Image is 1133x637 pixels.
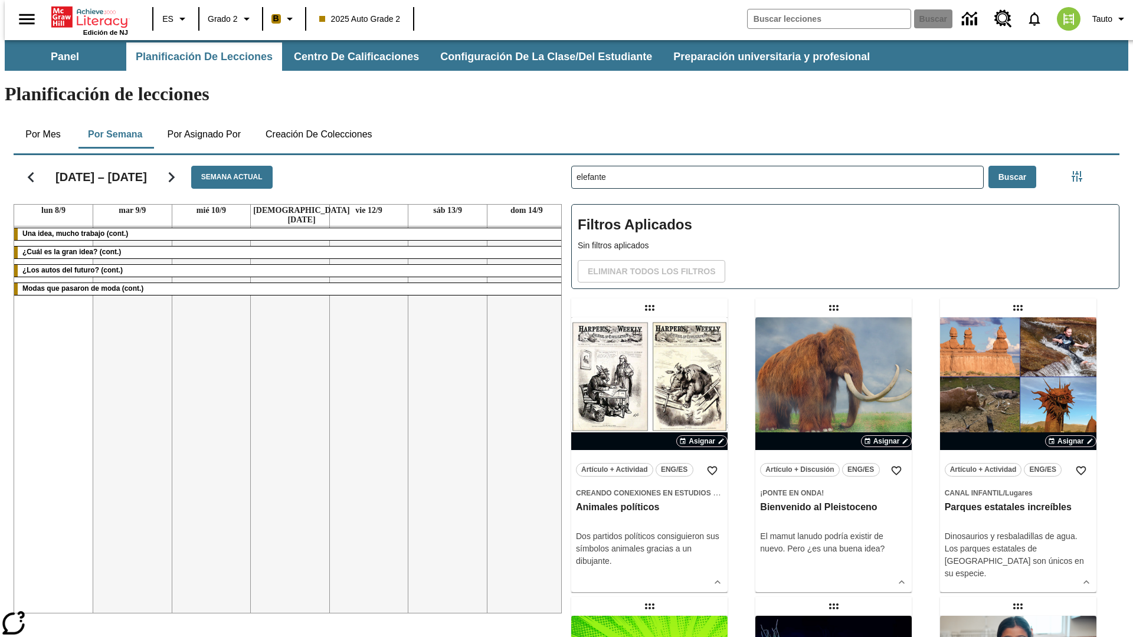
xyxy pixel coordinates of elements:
a: Centro de información [955,3,987,35]
div: Subbarra de navegación [5,42,880,71]
button: Creación de colecciones [256,120,382,149]
span: Artículo + Actividad [581,464,648,476]
div: Lección arrastrable: Pregúntale a la científica: Extraños animales marinos [824,597,843,616]
button: Añadir a mis Favoritas [886,460,907,481]
button: Asignar Elegir fechas [861,435,912,447]
h2: Filtros Aplicados [578,211,1113,239]
span: 2025 Auto Grade 2 [319,13,401,25]
a: 11 de septiembre de 2025 [251,205,352,226]
span: Tema: Creando conexiones en Estudios Sociales/Historia de Estados Unidos I [576,487,723,499]
button: Planificación de lecciones [126,42,282,71]
span: ENG/ES [1030,464,1056,476]
button: Por asignado por [158,120,250,149]
button: Por mes [14,120,73,149]
div: Portada [51,4,128,36]
div: Lección arrastrable: Bienvenido al Pleistoceno [824,298,843,317]
button: Perfil/Configuración [1088,8,1133,29]
a: Centro de recursos, Se abrirá en una pestaña nueva. [987,3,1019,35]
span: Tema: Canal Infantil/Lugares [945,487,1092,499]
button: Buscar [988,166,1036,189]
button: ENG/ES [842,463,880,477]
h3: Animales políticos [576,501,723,514]
button: Añadir a mis Favoritas [1070,460,1092,481]
button: Semana actual [191,166,273,189]
span: Modas que pasaron de moda (cont.) [22,284,143,293]
div: Modas que pasaron de moda (cont.) [14,283,566,295]
span: Artículo + Actividad [950,464,1017,476]
span: ¿Los autos del futuro? (cont.) [22,266,123,274]
span: / [1003,489,1005,497]
h3: Parques estatales increíbles [945,501,1092,514]
button: Asignar Elegir fechas [1045,435,1096,447]
span: ¡Ponte en onda! [760,489,824,497]
div: El mamut lanudo podría existir de nuevo. Pero ¿es una buena idea? [760,530,907,555]
input: Buscar lecciones [572,166,983,188]
button: Regresar [16,162,46,192]
a: 14 de septiembre de 2025 [508,205,545,216]
button: Centro de calificaciones [284,42,428,71]
span: B [273,11,279,26]
button: Escoja un nuevo avatar [1050,4,1088,34]
span: Grado 2 [208,13,238,25]
button: Abrir el menú lateral [9,2,44,37]
div: lesson details [940,317,1096,592]
button: Ver más [893,573,911,591]
div: Lección arrastrable: Animales políticos [640,298,659,317]
span: Creando conexiones en Estudios Sociales [576,489,749,497]
button: Grado: Grado 2, Elige un grado [203,8,258,29]
span: ES [162,13,173,25]
span: ¿Cuál es la gran idea? (cont.) [22,248,121,256]
a: 10 de septiembre de 2025 [194,205,228,216]
a: 13 de septiembre de 2025 [431,205,464,216]
img: avatar image [1057,7,1080,31]
div: Filtros Aplicados [571,204,1119,289]
button: Por semana [78,120,152,149]
button: Configuración de la clase/del estudiante [431,42,662,71]
p: Sin filtros aplicados [578,239,1113,252]
button: Seguir [156,162,186,192]
div: Subbarra de navegación [5,40,1128,71]
button: Preparación universitaria y profesional [664,42,879,71]
span: ENG/ES [661,464,687,476]
button: ENG/ES [1024,463,1062,477]
span: ENG/ES [847,464,874,476]
div: lesson details [571,317,728,592]
div: ¿Los autos del futuro? (cont.) [14,265,566,277]
h3: Bienvenido al Pleistoceno [760,501,907,514]
a: Portada [51,5,128,29]
span: Canal Infantil [945,489,1003,497]
button: Añadir a mis Favoritas [702,460,723,481]
span: Tauto [1092,13,1112,25]
h2: [DATE] – [DATE] [55,170,147,184]
a: 9 de septiembre de 2025 [116,205,148,216]
button: Boost El color de la clase es anaranjado claro. Cambiar el color de la clase. [267,8,302,29]
span: Edición de NJ [83,29,128,36]
span: Asignar [689,436,715,446]
button: Ver más [1078,573,1095,591]
span: Lugares [1005,489,1033,497]
h1: Planificación de lecciones [5,83,1128,105]
div: Dinosaurios y resbaladillas de agua. Los parques estatales de [GEOGRAPHIC_DATA] son únicos en su ... [945,530,1092,580]
span: Artículo + Discusión [765,464,834,476]
span: Asignar [873,436,900,446]
span: Una idea, mucho trabajo (cont.) [22,229,128,238]
div: Una idea, mucho trabajo (cont.) [14,228,566,240]
button: Menú lateral de filtros [1065,165,1089,188]
span: Tema: ¡Ponte en onda!/null [760,487,907,499]
div: Lección arrastrable: La dulce historia de las galletas [1008,597,1027,616]
div: Dos partidos políticos consiguieron sus símbolos animales gracias a un dibujante. [576,530,723,567]
div: Lección arrastrable: Parques estatales increíbles [1008,298,1027,317]
button: Artículo + Actividad [945,463,1022,477]
a: Notificaciones [1019,4,1050,34]
input: Buscar campo [748,9,911,28]
button: ENG/ES [656,463,693,477]
div: ¿Cuál es la gran idea? (cont.) [14,247,566,258]
span: Asignar [1057,436,1084,446]
button: Artículo + Actividad [576,463,653,477]
div: Lección arrastrable: Ecohéroes de cuatro patas [640,597,659,616]
button: Lenguaje: ES, Selecciona un idioma [157,8,195,29]
a: 8 de septiembre de 2025 [39,205,68,216]
button: Ver más [709,573,726,591]
div: lesson details [755,317,912,592]
a: 12 de septiembre de 2025 [353,205,385,216]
